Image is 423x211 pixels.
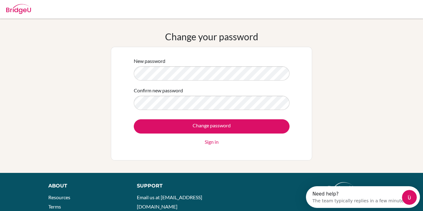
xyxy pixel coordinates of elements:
div: Support [137,182,205,190]
div: About [48,182,123,190]
div: Need help? [7,5,102,10]
iframe: Intercom live chat discovery launcher [306,186,420,208]
input: Change password [134,119,290,134]
div: Open Intercom Messenger [2,2,120,20]
a: Sign in [205,138,219,146]
label: Confirm new password [134,87,183,94]
img: Bridge-U [6,4,31,14]
div: The team typically replies in a few minutes. [7,10,102,17]
label: New password [134,57,165,65]
iframe: Intercom live chat [402,190,417,205]
a: Resources [48,194,70,200]
h1: Change your password [165,31,258,42]
a: Terms [48,204,61,209]
a: Email us at [EMAIL_ADDRESS][DOMAIN_NAME] [137,194,202,209]
img: logo_white@2x-f4f0deed5e89b7ecb1c2cc34c3e3d731f90f0f143d5ea2071677605dd97b5244.png [328,182,353,192]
